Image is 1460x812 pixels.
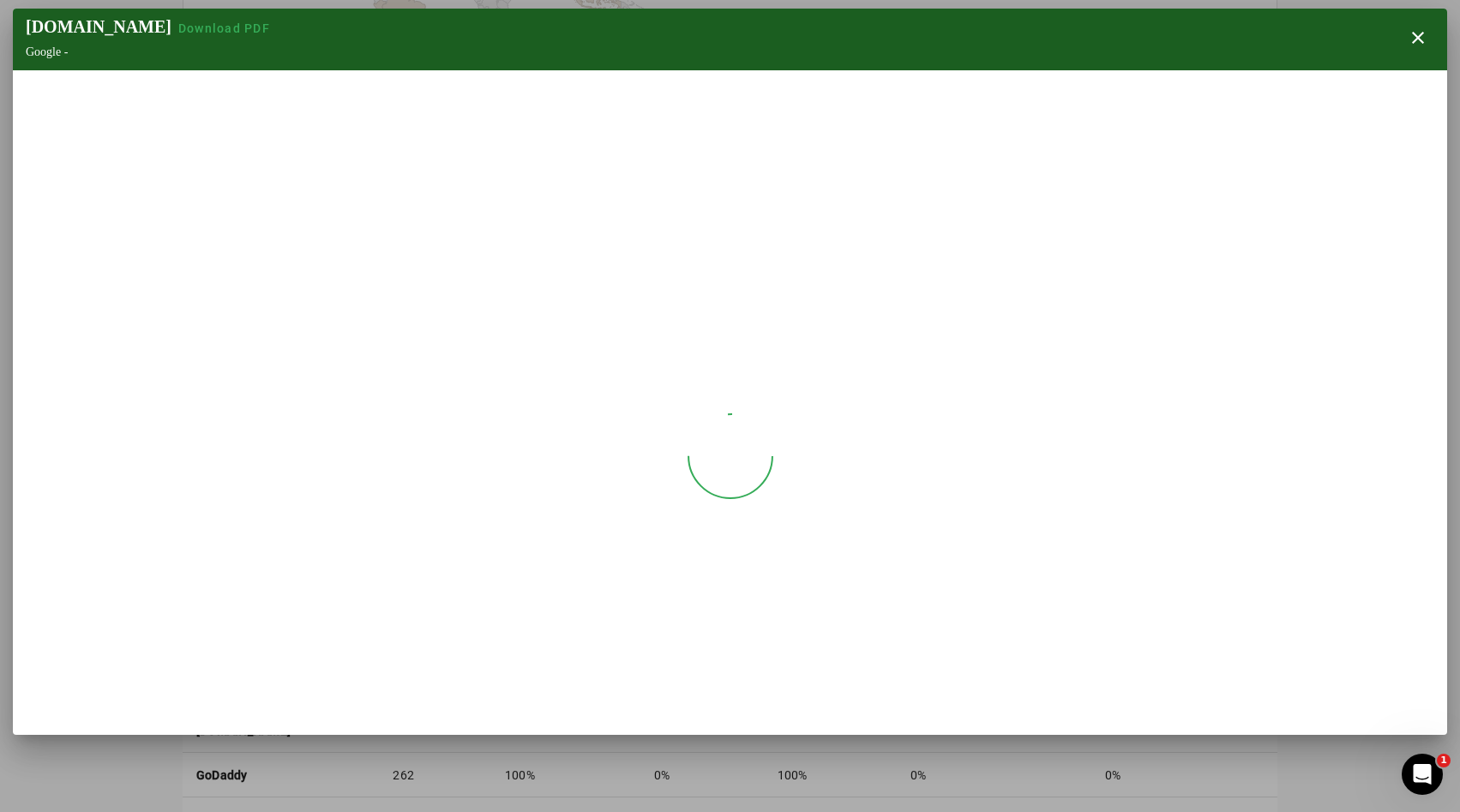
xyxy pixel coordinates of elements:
iframe: Intercom live chat [1402,754,1443,795]
span: Download PDF [178,21,270,35]
div: Google - [26,45,277,59]
div: [DOMAIN_NAME] [26,17,277,37]
span: 1 [1437,754,1451,767]
button: Download PDF [171,20,277,37]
